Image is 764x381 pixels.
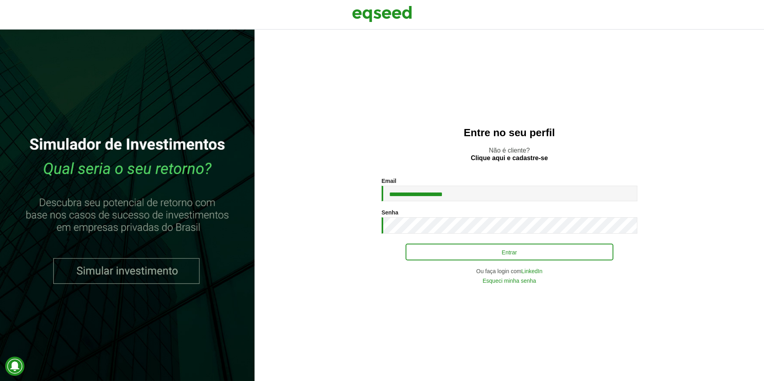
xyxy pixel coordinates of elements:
a: Clique aqui e cadastre-se [471,155,548,161]
label: Email [382,178,396,184]
label: Senha [382,210,398,215]
div: Ou faça login com [382,268,637,274]
a: LinkedIn [521,268,543,274]
button: Entrar [406,244,613,260]
p: Não é cliente? [271,147,748,162]
h2: Entre no seu perfil [271,127,748,139]
a: Esqueci minha senha [483,278,536,284]
img: EqSeed Logo [352,4,412,24]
